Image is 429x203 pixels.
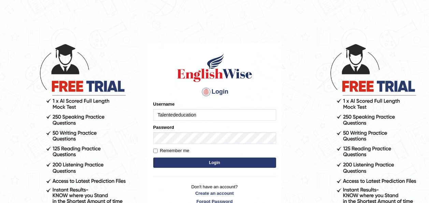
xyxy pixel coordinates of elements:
label: Password [153,124,174,131]
input: Remember me [153,149,158,153]
button: Login [153,158,276,168]
h4: Login [153,86,276,97]
label: Username [153,101,175,107]
a: Create an account [153,190,276,197]
img: Logo of English Wise sign in for intelligent practice with AI [176,52,254,83]
label: Remember me [153,147,189,154]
